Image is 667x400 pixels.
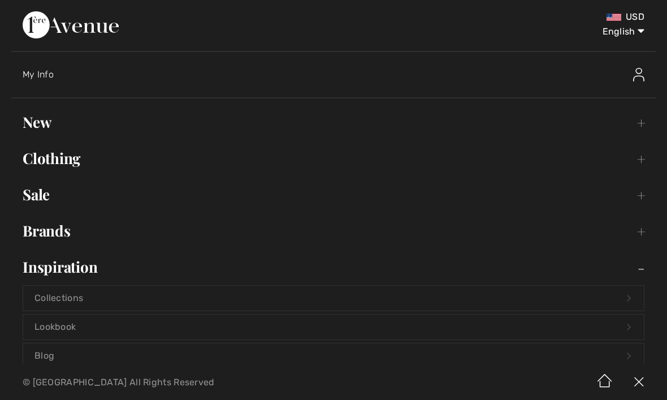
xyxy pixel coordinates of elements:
img: My Info [633,68,644,81]
a: Sale [11,182,656,207]
a: Collections [23,286,644,311]
a: New [11,110,656,135]
img: Home [588,365,622,400]
a: Brands [11,218,656,243]
img: 1ère Avenue [23,11,119,38]
a: Blog [23,343,644,368]
img: X [622,365,656,400]
a: Inspiration [11,255,656,279]
a: Clothing [11,146,656,171]
div: USD [392,11,644,23]
span: My Info [23,69,54,80]
a: Lookbook [23,315,644,339]
p: © [GEOGRAPHIC_DATA] All Rights Reserved [23,379,392,386]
